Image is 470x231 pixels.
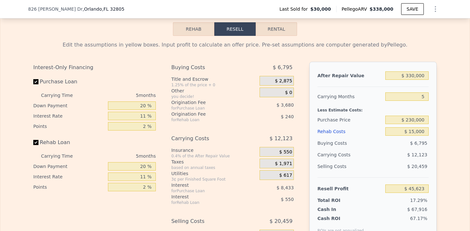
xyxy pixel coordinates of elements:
span: Pellego ARV [342,6,370,12]
div: Interest [171,182,243,188]
span: $ 6,795 [410,141,427,146]
div: Selling Costs [171,215,243,227]
div: Carrying Time [41,151,83,161]
div: After Repair Value [317,70,383,81]
div: Interest Rate [33,111,105,121]
div: Carrying Costs [171,133,243,144]
span: $ 1,971 [275,161,292,167]
div: for Rehab Loan [171,117,243,122]
span: 67.17% [410,216,427,221]
label: Rehab Loan [33,137,105,148]
span: $ 617 [279,173,292,178]
div: Title and Escrow [171,76,257,82]
span: $ 20,459 [407,164,427,169]
div: Origination Fee [171,99,243,106]
span: , Orlando [82,6,124,12]
span: $ 240 [281,114,294,119]
div: Total ROI [317,197,358,204]
div: Selling Costs [317,161,383,172]
button: Show Options [429,3,442,16]
div: Buying Costs [317,137,383,149]
div: Points [33,121,105,131]
label: Purchase Loan [33,76,105,88]
span: $ 6,795 [273,62,293,73]
div: based on annual taxes [171,165,257,170]
div: Down Payment [33,100,105,111]
div: Interest [171,194,243,200]
div: Buying Costs [171,62,243,73]
div: Carrying Time [41,90,83,100]
span: $ 20,459 [270,215,293,227]
div: Cash In [317,206,358,213]
div: Utilities [171,170,257,177]
div: Carrying Costs [317,149,358,161]
div: Points [33,182,105,192]
div: 3¢ per Finished Square Foot [171,177,257,182]
div: 5 months [86,151,156,161]
div: you decide! [171,94,257,99]
div: Down Payment [33,161,105,172]
input: Rehab Loan [33,140,38,145]
button: Rehab [173,22,214,36]
div: Purchase Price [317,114,383,126]
div: for Rehab Loan [171,200,243,205]
div: Rehab Costs [317,126,383,137]
span: $ 8,433 [276,185,294,190]
span: Last Sold for [279,6,310,12]
button: SAVE [401,3,424,15]
div: Other [171,88,257,94]
span: $338,000 [369,6,393,12]
span: $30,000 [310,6,331,12]
span: , FL 32805 [102,6,124,12]
span: 826 [PERSON_NAME] Dr [28,6,82,12]
input: Purchase Loan [33,79,38,84]
span: $ 12,123 [270,133,293,144]
span: $ 2,875 [275,78,292,84]
span: $ 550 [279,149,292,155]
div: Insurance [171,147,257,153]
div: for Purchase Loan [171,188,243,194]
div: Interest-Only Financing [33,62,156,73]
div: Less Estimate Costs: [317,102,429,114]
div: Cash ROI [317,215,364,222]
span: $ 550 [281,197,294,202]
div: Origination Fee [171,111,243,117]
span: $ 0 [285,90,292,96]
span: $ 12,123 [407,152,427,157]
div: 5 months [86,90,156,100]
span: $ 67,916 [407,207,427,212]
div: Taxes [171,159,257,165]
span: $ 3,680 [276,102,294,108]
span: 17.29% [410,198,427,203]
div: Edit the assumptions in yellow boxes. Input profit to calculate an offer price. Pre-set assumptio... [33,41,437,49]
button: Resell [214,22,256,36]
div: 1.25% of the price + 0 [171,82,257,88]
div: for Purchase Loan [171,106,243,111]
div: Interest Rate [33,172,105,182]
div: 0.4% of the After Repair Value [171,153,257,159]
div: Carrying Months [317,91,383,102]
button: Rental [256,22,297,36]
div: Resell Profit [317,183,383,194]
